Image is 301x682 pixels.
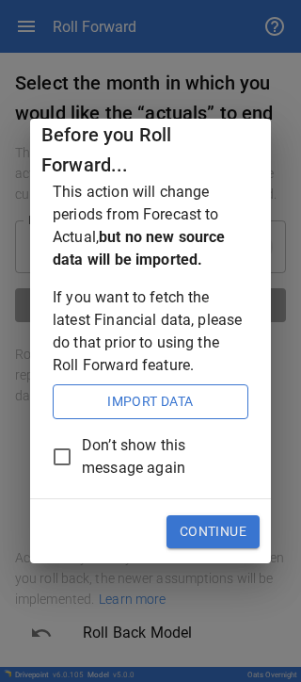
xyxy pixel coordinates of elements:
[166,515,260,549] button: Continue
[82,434,233,479] span: Don’t show this message again
[53,384,248,420] button: Import Data
[53,286,248,377] p: If you want to fetch the latest Financial data, please do that prior to using the Roll Forward fe...
[53,181,248,271] p: This action will change periods from Forecast to Actual,
[53,228,226,268] span: but no new source data will be imported.
[41,120,260,180] div: Before you Roll Forward...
